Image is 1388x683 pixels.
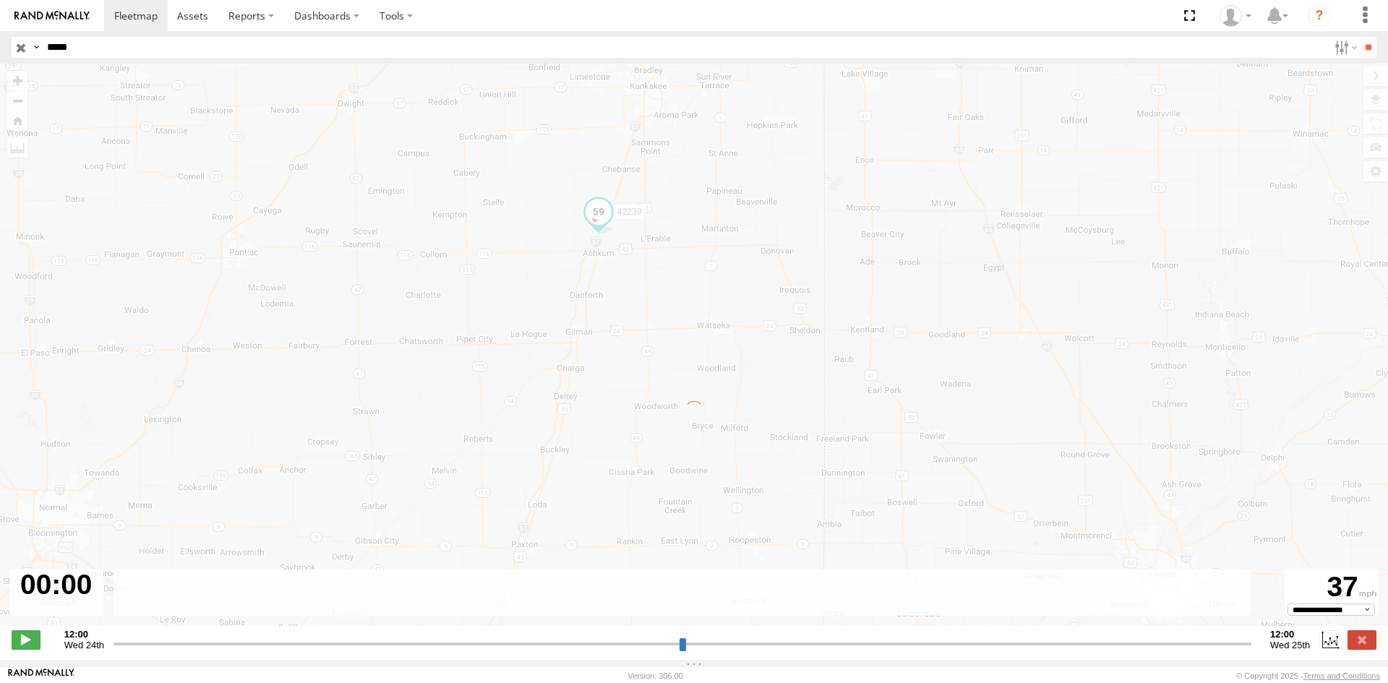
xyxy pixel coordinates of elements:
label: Search Query [30,37,42,58]
label: Search Filter Options [1329,37,1360,58]
div: Carlos Ortiz [1214,5,1256,27]
span: Wed 25th [1270,640,1310,650]
span: Wed 24th [64,640,104,650]
div: Version: 306.00 [628,671,683,680]
div: 37 [1287,571,1376,603]
a: Visit our Website [8,669,74,683]
div: © Copyright 2025 - [1236,671,1380,680]
img: rand-logo.svg [14,11,90,21]
strong: 12:00 [64,629,104,640]
i: ? [1308,4,1331,27]
label: Play/Stop [12,630,40,649]
label: Close [1348,630,1376,649]
strong: 12:00 [1270,629,1310,640]
a: Terms and Conditions [1303,671,1380,680]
